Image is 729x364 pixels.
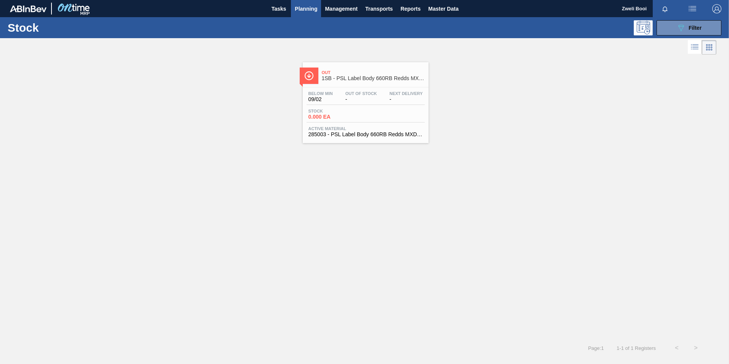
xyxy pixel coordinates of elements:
button: Notifications [653,3,677,14]
span: Tasks [270,4,287,13]
button: > [686,338,705,358]
span: Master Data [428,4,458,13]
span: Out [322,70,425,75]
span: 0.000 EA [308,114,362,120]
span: Next Delivery [390,91,423,96]
span: Out Of Stock [345,91,377,96]
button: Filter [657,20,721,35]
span: Active Material [308,126,423,131]
span: Below Min [308,91,333,96]
h1: Stock [8,23,122,32]
img: Logout [712,4,721,13]
span: Reports [400,4,421,13]
a: ÍconeOut1SB - PSL Label Body 660RB Redds MXD Vodk&PineBelow Min09/02Out Of Stock-Next Delivery-St... [297,56,432,143]
div: List Vision [688,40,702,55]
span: Stock [308,109,362,113]
div: Card Vision [702,40,716,55]
span: Management [325,4,358,13]
span: Page : 1 [588,345,604,351]
span: 09/02 [308,97,333,102]
span: 285003 - PSL Label Body 660RB Redds MXD Vodk&Pine [308,132,423,137]
span: - [345,97,377,102]
span: Transports [365,4,393,13]
span: Planning [295,4,317,13]
img: userActions [688,4,697,13]
img: Ícone [304,71,314,81]
span: Filter [689,25,702,31]
img: TNhmsLtSVTkK8tSr43FrP2fwEKptu5GPRR3wAAAABJRU5ErkJggg== [10,5,47,12]
span: 1 - 1 of 1 Registers [615,345,656,351]
span: 1SB - PSL Label Body 660RB Redds MXD Vodk&Pine [322,76,425,81]
button: < [667,338,686,358]
div: Programming: no user selected [634,20,653,35]
span: - [390,97,423,102]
